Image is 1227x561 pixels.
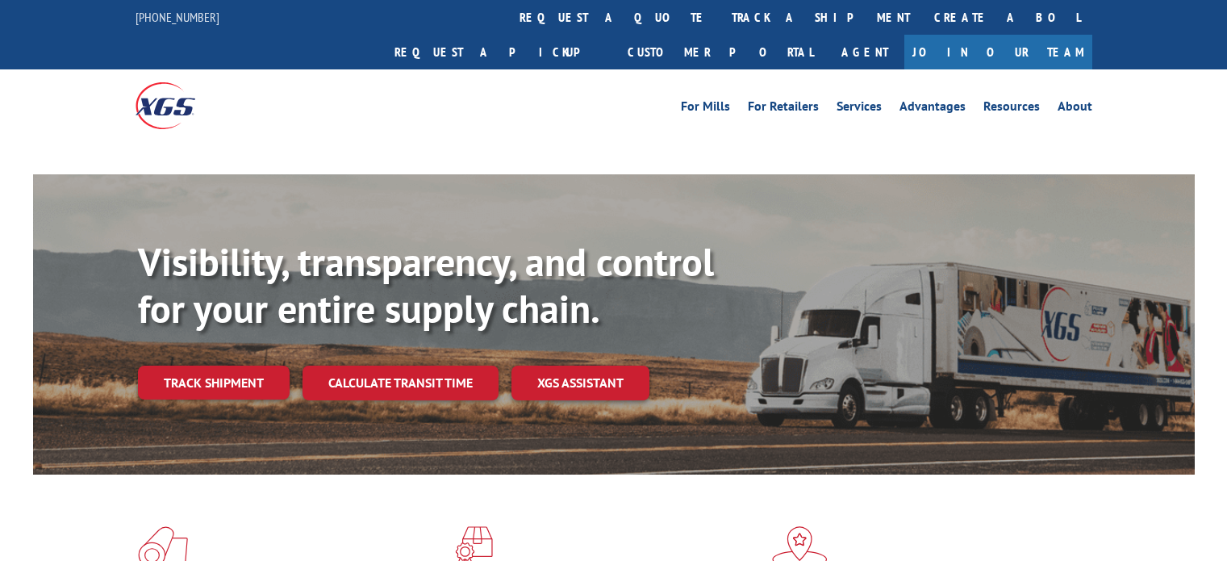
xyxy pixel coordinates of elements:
a: [PHONE_NUMBER] [136,9,219,25]
a: Calculate transit time [303,366,499,400]
a: Customer Portal [616,35,825,69]
a: Advantages [899,100,966,118]
a: About [1058,100,1092,118]
a: XGS ASSISTANT [511,366,649,400]
a: Join Our Team [904,35,1092,69]
a: Services [837,100,882,118]
a: Track shipment [138,366,290,400]
a: Request a pickup [382,35,616,69]
b: Visibility, transparency, and control for your entire supply chain. [138,237,714,333]
a: For Retailers [748,100,819,118]
a: Resources [983,100,1040,118]
a: For Mills [681,100,730,118]
a: Agent [825,35,904,69]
